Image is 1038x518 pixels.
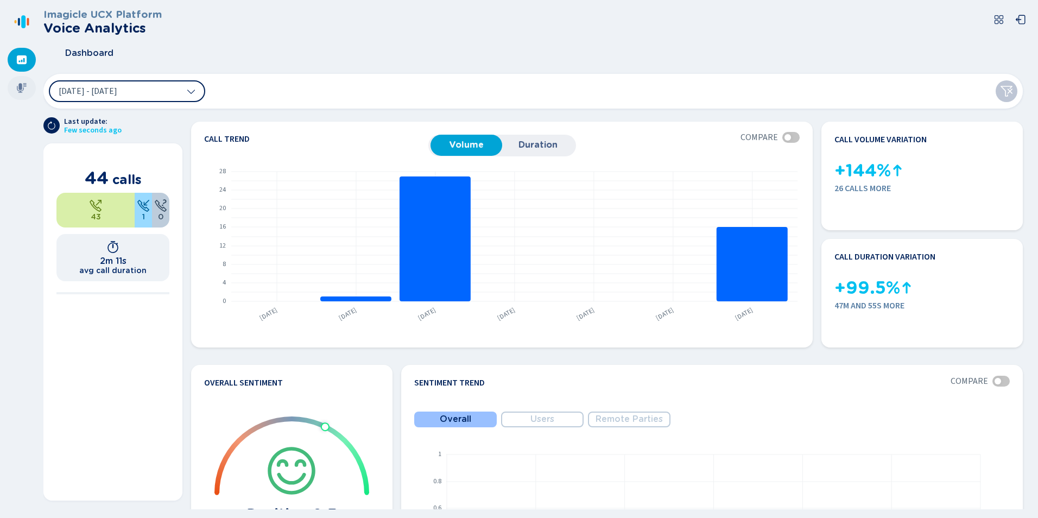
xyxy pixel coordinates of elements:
[834,161,891,181] span: +144%
[65,48,113,58] span: Dashboard
[85,167,109,188] span: 44
[135,193,152,228] div: 2.27%
[265,445,318,497] svg: icon-emoji-smile
[508,140,568,150] span: Duration
[89,199,102,212] svg: telephone-outbound
[502,135,574,155] button: Duration
[733,305,755,323] text: [DATE]
[223,278,226,287] text: 4
[100,256,126,266] h1: 2m 11s
[64,126,122,135] span: Few seconds ago
[106,241,119,254] svg: timer
[575,305,596,323] text: [DATE]
[223,296,226,306] text: 0
[740,132,778,142] span: Compare
[416,305,438,323] text: [DATE]
[16,54,27,65] svg: dashboard-filled
[142,212,145,221] span: 1
[64,117,122,126] span: Last update:
[834,135,927,144] h4: Call volume variation
[91,212,101,221] span: 43
[596,414,663,424] span: Remote Parties
[834,301,1010,311] span: 47m and 55s more
[1000,85,1013,98] svg: funnel-disabled
[187,87,195,96] svg: chevron-down
[219,185,226,194] text: 24
[219,204,226,213] text: 20
[530,414,554,424] span: Users
[433,503,441,513] text: 0.6
[43,21,162,36] h2: Voice Analytics
[219,222,226,231] text: 16
[8,76,36,100] div: Recordings
[414,378,485,388] h4: Sentiment Trend
[337,305,358,323] text: [DATE]
[16,83,27,93] svg: mic-fill
[204,378,283,388] h4: Overall Sentiment
[951,376,988,386] span: Compare
[1015,14,1026,25] svg: box-arrow-left
[834,278,900,298] span: +99.5%
[996,80,1017,102] button: Clear filters
[137,199,150,212] svg: telephone-inbound
[49,80,205,102] button: [DATE] - [DATE]
[496,305,517,323] text: [DATE]
[43,9,162,21] h3: Imagicle UCX Platform
[431,135,502,155] button: Volume
[112,172,142,187] span: calls
[79,266,147,275] h2: avg call duration
[900,281,913,294] svg: kpi-up
[152,193,169,228] div: 0%
[59,87,117,96] span: [DATE] - [DATE]
[433,477,441,486] text: 0.8
[501,412,584,427] button: Users
[219,167,226,176] text: 28
[223,260,226,269] text: 8
[204,135,428,143] h4: Call trend
[158,212,163,221] span: 0
[56,193,135,228] div: 97.73%
[654,305,675,323] text: [DATE]
[834,184,1010,193] span: 26 calls more
[219,241,226,250] text: 12
[258,305,279,323] text: [DATE]
[440,414,471,424] span: Overall
[154,199,167,212] svg: unknown-call
[891,164,904,177] svg: kpi-up
[438,450,441,459] text: 1
[47,121,56,130] svg: arrow-clockwise
[8,48,36,72] div: Dashboard
[588,412,670,427] button: Remote Parties
[834,252,935,262] h4: Call duration variation
[414,412,497,427] button: Overall
[436,140,497,150] span: Volume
